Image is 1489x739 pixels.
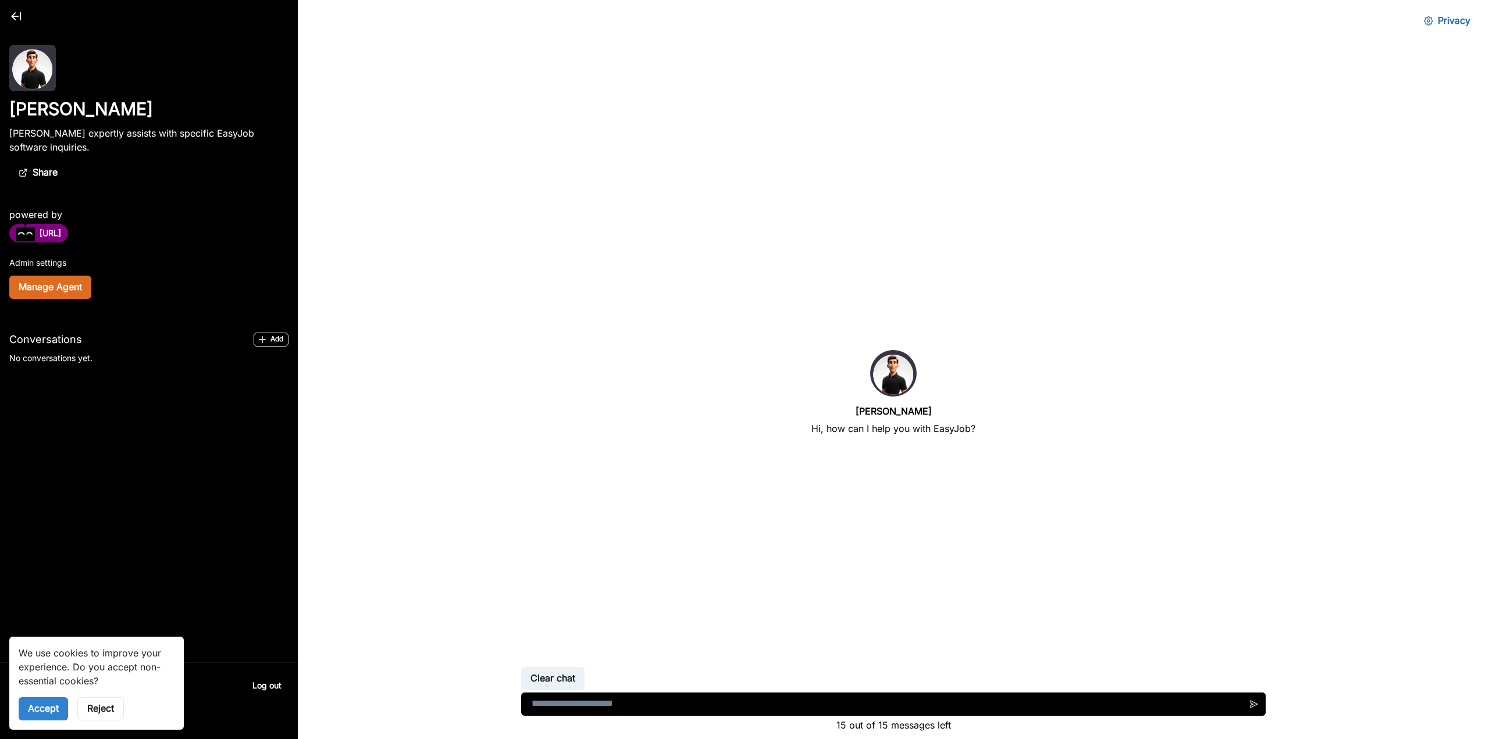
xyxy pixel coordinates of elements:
[9,126,288,154] p: [PERSON_NAME] expertly assists with specific EasyJob software inquiries.
[9,45,56,91] img: user%2F1796%2Ffdc95d4a-7197-4e31-bbf8-ea9af87691dd
[811,422,975,435] p: Hi, how can I help you with EasyJob?
[9,208,288,222] p: powered by
[254,333,288,347] button: Add
[9,224,68,242] button: [URL]
[9,256,288,269] p: Admin settings
[77,697,124,720] button: Reject
[1242,692,1266,716] button: Send message
[9,331,82,347] p: Conversations
[521,718,1266,732] p: 15 out of 15 messages left
[19,646,174,688] p: We use cookies to improve your experience. Do you accept non-essential cookies?
[870,350,917,397] img: Simmi logo
[9,208,288,237] a: powered byAgenthost[URL]
[856,406,932,417] h2: [PERSON_NAME]
[16,223,35,241] img: Agenthost
[9,98,288,119] h2: [PERSON_NAME]
[521,667,585,690] button: Clear chat
[9,276,91,299] button: Manage Agent
[9,161,67,184] button: Share
[19,697,68,720] button: Accept
[1415,9,1480,33] button: Privacy Settings
[245,677,288,695] button: Log out
[9,352,288,364] p: No conversations yet.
